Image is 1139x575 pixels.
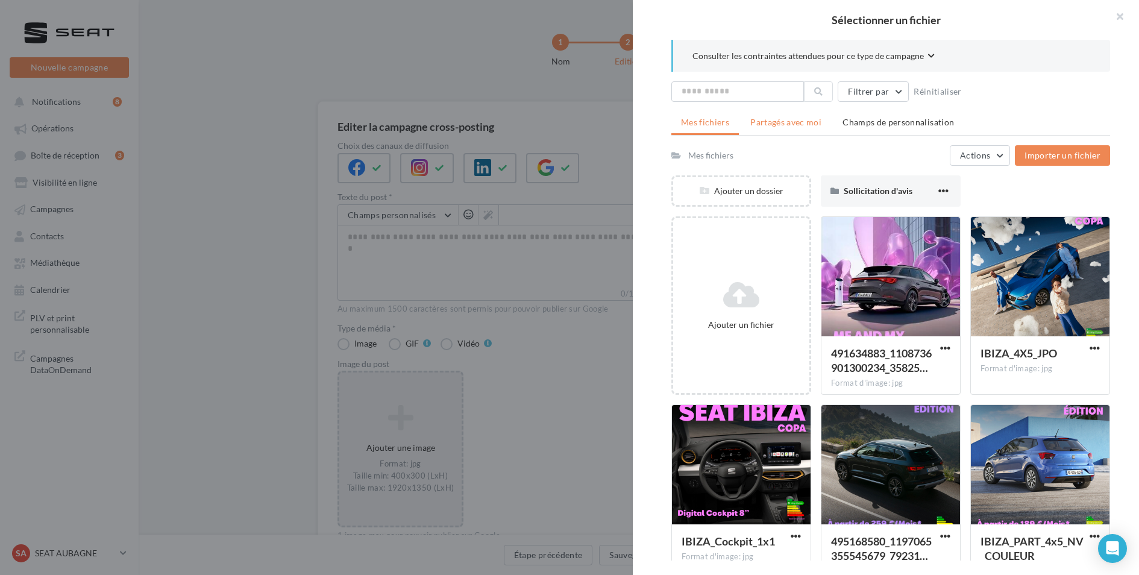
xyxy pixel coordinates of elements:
[1015,145,1110,166] button: Importer un fichier
[678,319,805,331] div: Ajouter un fichier
[692,49,935,64] button: Consulter les contraintes attendues pour ce type de campagne
[844,186,912,196] span: Sollicitation d'avis
[831,347,932,374] span: 491634883_1108736901300234_3582515613254349742_n
[652,14,1120,25] h2: Sélectionner un fichier
[1024,150,1100,160] span: Importer un fichier
[1098,534,1127,563] div: Open Intercom Messenger
[838,81,909,102] button: Filtrer par
[688,149,733,162] div: Mes fichiers
[673,185,809,197] div: Ajouter un dossier
[681,117,729,127] span: Mes fichiers
[981,535,1084,562] span: IBIZA_PART_4x5_NV_COULEUR
[960,150,990,160] span: Actions
[950,145,1010,166] button: Actions
[981,363,1100,374] div: Format d'image: jpg
[692,50,924,62] span: Consulter les contraintes attendues pour ce type de campagne
[842,117,954,127] span: Champs de personnalisation
[750,117,821,127] span: Partagés avec moi
[909,84,967,99] button: Réinitialiser
[831,378,950,389] div: Format d'image: jpg
[981,347,1057,360] span: IBIZA_4X5_JPO
[831,535,932,562] span: 495168580_1197065355545679_7923144822706061744_n
[682,551,801,562] div: Format d'image: jpg
[682,535,775,548] span: IBIZA_Cockpit_1x1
